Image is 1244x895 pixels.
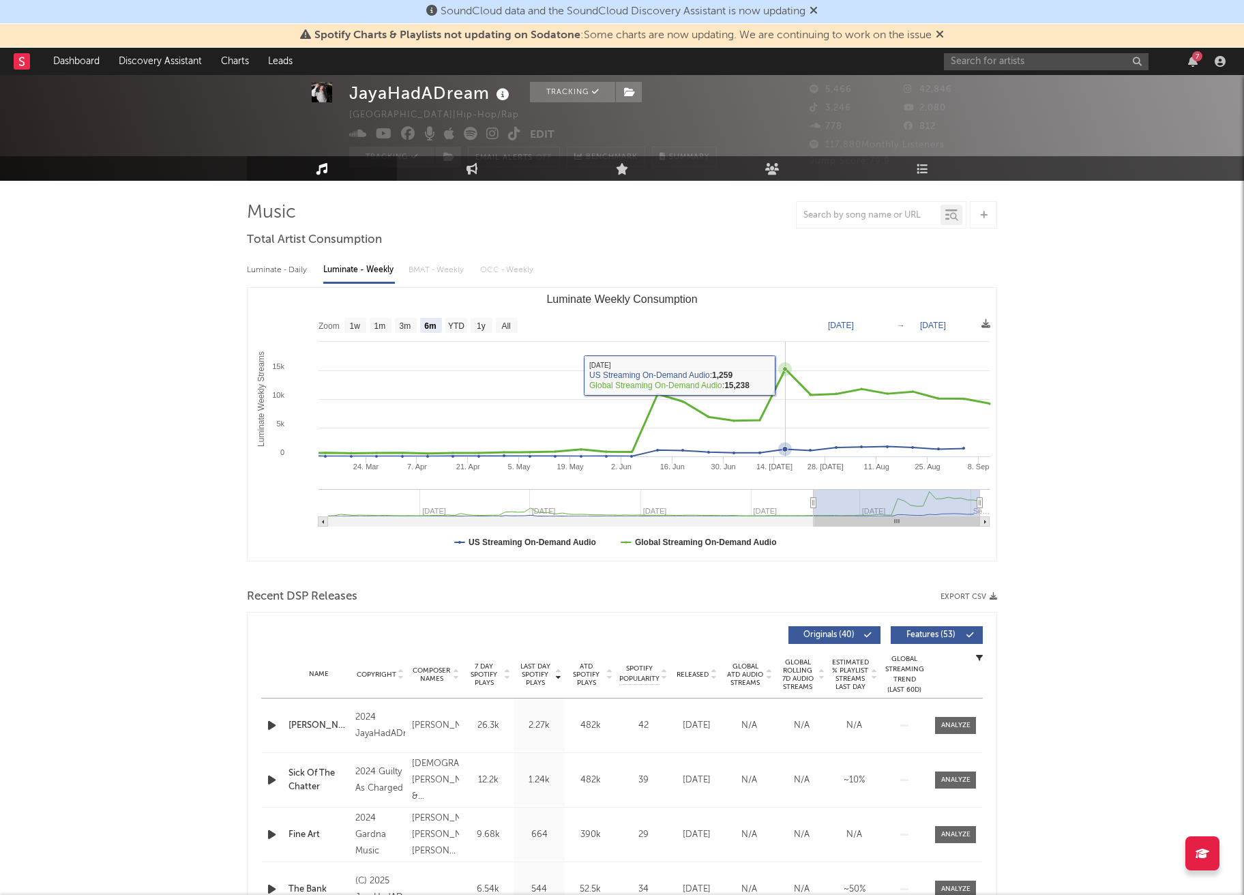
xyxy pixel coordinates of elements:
div: N/A [779,774,825,787]
text: US Streaming On-Demand Audio [469,538,596,547]
text: YTD [448,321,464,331]
text: Zoom [319,321,340,331]
div: [DATE] [674,774,720,787]
text: 2. Jun [611,463,632,471]
span: Benchmark [586,149,638,166]
span: 2,080 [904,104,946,113]
text: 10k [272,391,284,399]
div: Fine Art [288,828,349,842]
div: 39 [619,774,667,787]
text: 14. [DATE] [756,463,793,471]
text: 21. Apr [456,463,480,471]
span: Global ATD Audio Streams [726,662,764,687]
text: 25. Aug [915,463,940,471]
a: [PERSON_NAME] [288,719,349,733]
text: 1w [350,321,361,331]
span: Released [677,671,709,679]
span: Estimated % Playlist Streams Last Day [831,658,869,691]
div: [DATE] [674,719,720,733]
div: 482k [568,719,612,733]
span: Summary [669,153,709,161]
span: 117,880 Monthly Listeners [810,141,945,149]
span: Spotify Popularity [619,664,660,684]
button: Features(53) [891,626,983,644]
span: 7 Day Spotify Plays [466,662,502,687]
a: Benchmark [567,147,645,167]
text: 15k [272,362,284,370]
div: 7 [1192,51,1202,61]
span: Copyright [357,671,396,679]
span: 778 [810,122,842,131]
button: Email AlertsOff [468,147,560,167]
text: 16. Jun [660,463,685,471]
div: N/A [726,774,772,787]
span: Originals ( 40 ) [797,631,860,639]
button: Summary [652,147,717,167]
button: Tracking [349,147,434,167]
input: Search by song name or URL [797,210,941,221]
text: 1y [477,321,486,331]
div: N/A [726,828,772,842]
div: 42 [619,719,667,733]
div: 390k [568,828,612,842]
a: Charts [211,48,258,75]
div: N/A [779,828,825,842]
text: Se… [973,507,990,515]
div: [PERSON_NAME], [PERSON_NAME], [PERSON_NAME] & [PERSON_NAME] [412,810,459,860]
text: 11. Aug [864,463,889,471]
div: 26.3k [466,719,510,733]
div: Sick Of The Chatter [288,767,349,793]
text: 5k [276,420,284,428]
span: SoundCloud data and the SoundCloud Discovery Assistant is now updating [441,6,805,17]
div: ~ 10 % [831,774,877,787]
text: 19. May [557,463,584,471]
text: All [501,321,510,331]
span: Recent DSP Releases [247,589,357,605]
text: 6m [424,321,436,331]
div: [GEOGRAPHIC_DATA] | Hip-Hop/Rap [349,107,535,123]
div: 664 [517,828,561,842]
text: [DATE] [828,321,854,330]
text: → [897,321,905,330]
div: 29 [619,828,667,842]
span: Global Rolling 7D Audio Streams [779,658,816,691]
div: 2024 JayaHadADream [355,709,405,742]
div: [DEMOGRAPHIC_DATA][PERSON_NAME] & [PERSON_NAME] [412,756,459,805]
span: Composer Names [412,666,451,683]
a: Discovery Assistant [109,48,211,75]
div: JayaHadADream [349,82,513,104]
a: Dashboard [44,48,109,75]
div: N/A [726,719,772,733]
div: Luminate - Weekly [323,259,395,282]
button: Export CSV [941,593,997,601]
div: N/A [831,719,877,733]
a: Leads [258,48,302,75]
span: : Some charts are now updating. We are continuing to work on the issue [314,30,932,41]
div: 1.24k [517,774,561,787]
text: 8. Sep [968,463,990,471]
span: ATD Spotify Plays [568,662,604,687]
span: 3,246 [810,104,851,113]
button: 7 [1188,56,1198,67]
div: 2.27k [517,719,561,733]
input: Search for artists [944,53,1149,70]
text: 1m [374,321,386,331]
span: Dismiss [810,6,818,17]
span: Dismiss [936,30,944,41]
span: Spotify Charts & Playlists not updating on Sodatone [314,30,580,41]
span: 5,466 [810,85,852,94]
button: Edit [530,127,554,144]
div: 9.68k [466,828,510,842]
div: N/A [779,719,825,733]
button: Originals(40) [788,626,880,644]
div: Name [288,669,349,679]
div: [PERSON_NAME] [412,718,459,734]
div: 2024 Guilty As Charged [355,764,405,797]
text: 24. Mar [353,463,379,471]
text: Global Streaming On-Demand Audio [635,538,777,547]
button: Tracking [530,82,615,102]
div: [DATE] [674,828,720,842]
text: 5. May [508,463,531,471]
div: 482k [568,774,612,787]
